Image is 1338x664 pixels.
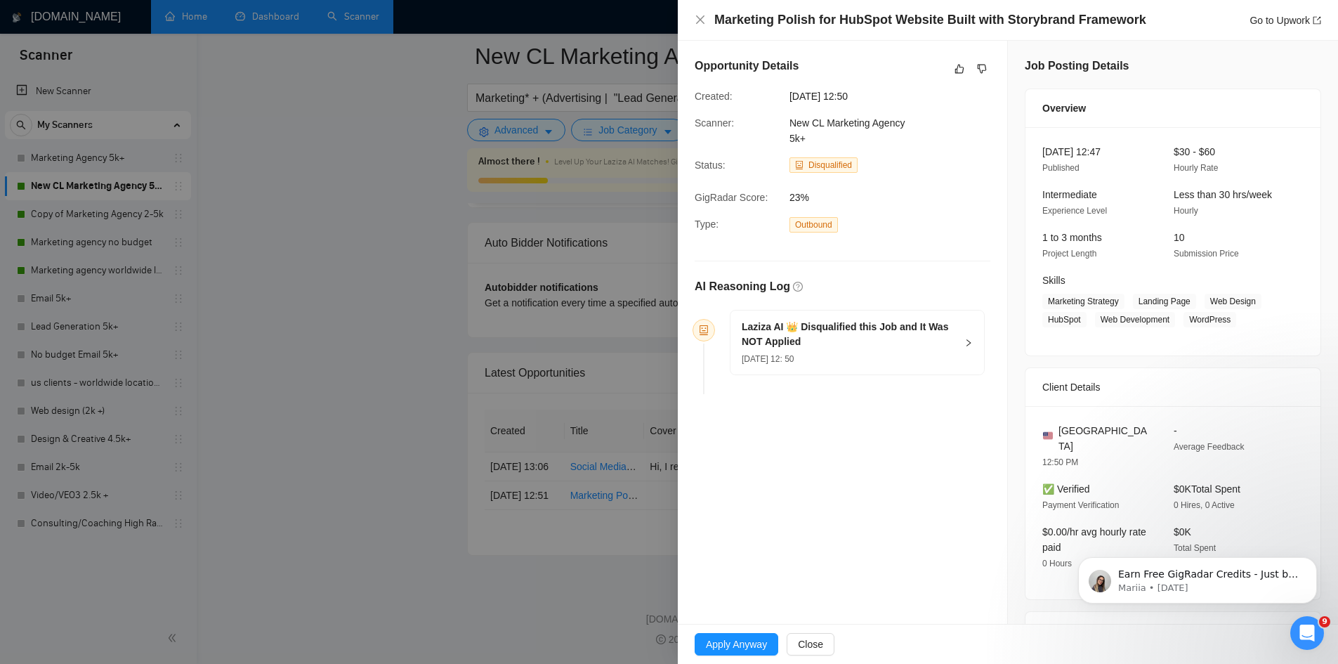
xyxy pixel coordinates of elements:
[1042,275,1065,286] span: Skills
[793,282,803,292] span: question-circle
[1174,206,1198,216] span: Hourly
[951,60,968,77] button: like
[714,11,1146,29] h4: Marketing Polish for HubSpot Website Built with Storybrand Framework
[1042,457,1078,467] span: 12:50 PM
[695,192,768,203] span: GigRadar Score:
[1043,431,1053,441] img: 🇺🇸
[964,339,973,347] span: right
[1057,528,1338,626] iframe: Intercom notifications message
[1290,616,1324,650] iframe: Intercom live chat
[695,633,778,656] button: Apply Anyway
[1313,16,1321,25] span: export
[798,637,823,652] span: Close
[695,219,719,230] span: Type:
[1095,312,1176,327] span: Web Development
[1042,612,1304,650] div: Job Description
[695,278,790,295] h5: AI Reasoning Log
[1042,189,1097,200] span: Intermediate
[789,217,838,233] span: Outbound
[973,60,990,77] button: dislike
[1205,294,1261,309] span: Web Design
[1042,368,1304,406] div: Client Details
[695,14,706,25] span: close
[1042,249,1096,259] span: Project Length
[1042,312,1087,327] span: HubSpot
[1174,425,1177,436] span: -
[699,325,709,335] span: robot
[1058,423,1151,454] span: [GEOGRAPHIC_DATA]
[1174,189,1272,200] span: Less than 30 hrs/week
[1025,58,1129,74] h5: Job Posting Details
[706,637,767,652] span: Apply Anyway
[1042,163,1080,173] span: Published
[977,63,987,74] span: dislike
[1042,206,1107,216] span: Experience Level
[695,58,799,74] h5: Opportunity Details
[1042,232,1102,243] span: 1 to 3 months
[1042,294,1124,309] span: Marketing Strategy
[1042,100,1086,116] span: Overview
[789,89,1000,104] span: [DATE] 12:50
[808,160,852,170] span: Disqualified
[695,117,734,129] span: Scanner:
[742,320,956,349] h5: Laziza AI 👑 Disqualified this Job and It Was NOT Applied
[795,161,804,169] span: robot
[1042,559,1072,568] span: 0 Hours
[1174,483,1240,495] span: $0K Total Spent
[1174,146,1215,157] span: $30 - $60
[789,117,905,144] span: New CL Marketing Agency 5k+
[1183,312,1236,327] span: WordPress
[1319,616,1330,627] span: 9
[1042,483,1090,495] span: ✅ Verified
[1174,526,1191,538] span: $0K
[1133,294,1196,309] span: Landing Page
[789,190,1000,205] span: 23%
[695,14,706,26] button: Close
[1042,146,1101,157] span: [DATE] 12:47
[1174,442,1245,452] span: Average Feedback
[695,91,733,102] span: Created:
[1174,500,1235,510] span: 0 Hires, 0 Active
[1174,163,1218,173] span: Hourly Rate
[742,354,794,364] span: [DATE] 12: 50
[1042,500,1119,510] span: Payment Verification
[1250,15,1321,26] a: Go to Upworkexport
[787,633,834,656] button: Close
[1174,232,1185,243] span: 10
[955,63,964,74] span: like
[695,160,726,171] span: Status:
[1174,249,1239,259] span: Submission Price
[1042,526,1146,553] span: $0.00/hr avg hourly rate paid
